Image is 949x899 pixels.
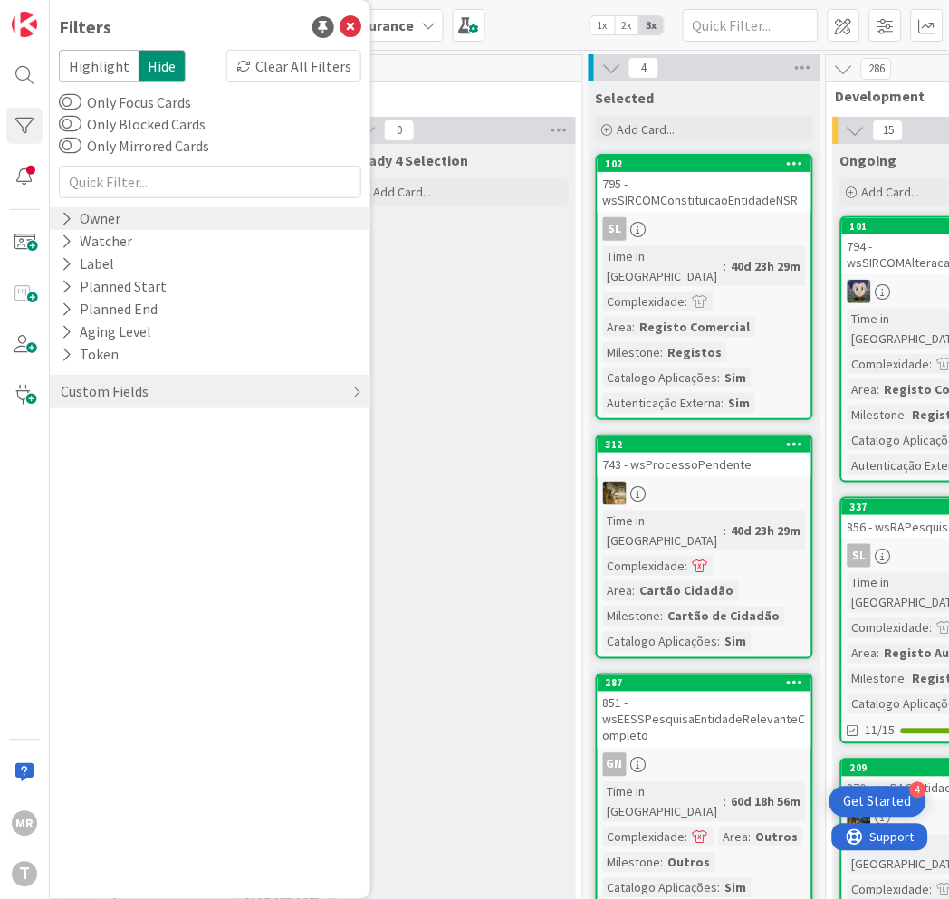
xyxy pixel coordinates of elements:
[633,581,636,601] span: :
[603,556,685,576] div: Complexidade
[721,632,752,652] div: Sim
[615,16,639,34] span: 2x
[664,607,785,626] div: Cartão de Cidadão
[844,793,912,811] div: Get Started
[373,184,431,200] span: Add Card...
[721,368,752,387] div: Sim
[59,320,153,343] div: Aging Level
[930,618,933,638] span: :
[727,256,806,276] div: 40d 23h 29m
[685,827,688,847] span: :
[59,343,120,366] div: Token
[598,156,811,212] div: 102795 - wsSIRCOMConstituicaoEntidadeNSR
[59,50,139,82] span: Highlight
[724,256,727,276] span: :
[603,753,627,777] div: GN
[848,669,906,689] div: Milestone
[848,618,930,638] div: Complexidade
[661,342,664,362] span: :
[590,16,615,34] span: 1x
[598,217,811,241] div: SL
[59,298,159,320] div: Planned End
[930,354,933,374] span: :
[59,113,206,135] label: Only Blocked Cards
[722,393,724,413] span: :
[12,862,37,887] div: T
[848,354,930,374] div: Complexidade
[719,827,749,847] div: Area
[606,438,811,451] div: 312
[598,753,811,777] div: GN
[12,811,37,837] div: MR
[639,16,664,34] span: 3x
[603,581,633,601] div: Area
[727,521,806,540] div: 40d 23h 29m
[603,607,661,626] div: Milestone
[603,878,718,898] div: Catalogo Aplicações
[598,172,811,212] div: 795 - wsSIRCOMConstituicaoEntidadeNSR
[603,292,685,311] div: Complexidade
[628,57,659,79] span: 4
[598,482,811,505] div: JC
[636,581,739,601] div: Cartão Cidadão
[877,379,880,399] span: :
[603,393,722,413] div: Autenticação Externa
[724,393,755,413] div: Sim
[848,544,871,568] div: SL
[606,677,811,690] div: 287
[664,853,715,873] div: Outros
[603,217,627,241] div: SL
[848,405,906,425] div: Milestone
[603,511,724,550] div: Time in [GEOGRAPHIC_DATA]
[848,644,877,664] div: Area
[603,853,661,873] div: Milestone
[685,556,688,576] span: :
[59,137,81,155] button: Only Mirrored Cards
[721,878,752,898] div: Sim
[636,317,755,337] div: Registo Comercial
[749,827,752,847] span: :
[603,632,718,652] div: Catalogo Aplicações
[59,93,81,111] button: Only Focus Cards
[877,644,880,664] span: :
[384,120,415,141] span: 0
[661,607,664,626] span: :
[603,482,627,505] img: JC
[718,878,721,898] span: :
[598,675,811,748] div: 287851 - wsEESSPesquisaEntidadeRelevanteCompleto
[727,792,806,812] div: 60d 18h 56m
[226,50,361,82] div: Clear All Filters
[59,14,111,41] div: Filters
[861,58,892,80] span: 286
[598,436,811,453] div: 312
[618,121,676,138] span: Add Card...
[866,722,896,741] span: 11/15
[906,669,908,689] span: :
[910,782,926,799] div: 4
[603,246,724,286] div: Time in [GEOGRAPHIC_DATA]
[829,787,926,818] div: Open Get Started checklist, remaining modules: 4
[685,292,688,311] span: :
[598,436,811,476] div: 312743 - wsProcessoPendente
[38,3,82,24] span: Support
[724,792,727,812] span: :
[848,806,871,829] img: JC
[598,156,811,172] div: 102
[598,675,811,692] div: 287
[633,317,636,337] span: :
[603,368,718,387] div: Catalogo Aplicações
[59,207,122,230] div: Owner
[683,9,819,42] input: Quick Filter...
[848,379,877,399] div: Area
[752,827,803,847] div: Outros
[664,342,727,362] div: Registos
[598,453,811,476] div: 743 - wsProcessoPendente
[12,12,37,37] img: Visit kanbanzone.com
[59,275,168,298] div: Planned Start
[661,853,664,873] span: :
[59,91,191,113] label: Only Focus Cards
[139,50,186,82] span: Hide
[848,280,871,303] img: LS
[59,253,116,275] div: Label
[718,368,721,387] span: :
